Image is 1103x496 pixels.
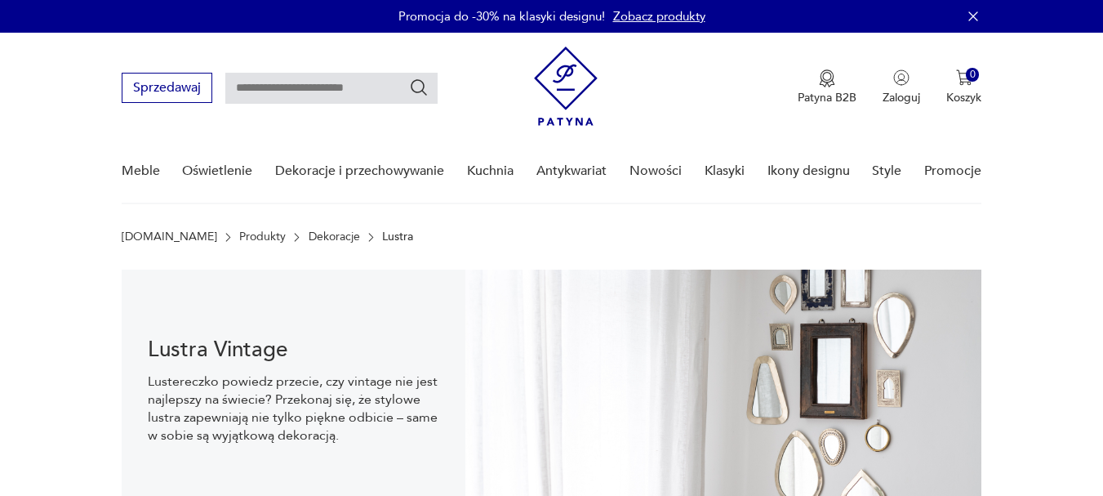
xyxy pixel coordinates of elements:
a: Produkty [239,230,286,244]
h1: Lustra Vintage [148,340,440,360]
a: Oświetlenie [182,140,252,203]
a: Antykwariat [536,140,607,203]
img: Ikonka użytkownika [893,69,910,86]
button: 0Koszyk [946,69,981,105]
p: Zaloguj [883,90,920,105]
img: Ikona medalu [819,69,835,87]
a: Promocje [924,140,981,203]
a: Sprzedawaj [122,83,212,95]
a: Klasyki [705,140,745,203]
a: Ikona medaluPatyna B2B [798,69,856,105]
a: [DOMAIN_NAME] [122,230,217,244]
a: Kuchnia [467,140,514,203]
button: Szukaj [409,78,429,97]
img: Ikona koszyka [956,69,972,86]
button: Zaloguj [883,69,920,105]
a: Zobacz produkty [613,8,705,25]
p: Lustereczko powiedz przecie, czy vintage nie jest najlepszy na świecie? Przekonaj się, że stylowe... [148,373,440,445]
p: Promocja do -30% na klasyki designu! [398,8,605,25]
a: Dekoracje i przechowywanie [275,140,444,203]
p: Lustra [382,230,413,244]
a: Style [872,140,901,203]
a: Ikony designu [767,140,850,203]
button: Patyna B2B [798,69,856,105]
img: Patyna - sklep z meblami i dekoracjami vintage [534,47,598,126]
button: Sprzedawaj [122,73,212,103]
a: Meble [122,140,160,203]
p: Patyna B2B [798,90,856,105]
p: Koszyk [946,90,981,105]
a: Nowości [629,140,682,203]
a: Dekoracje [309,230,360,244]
div: 0 [966,68,980,82]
